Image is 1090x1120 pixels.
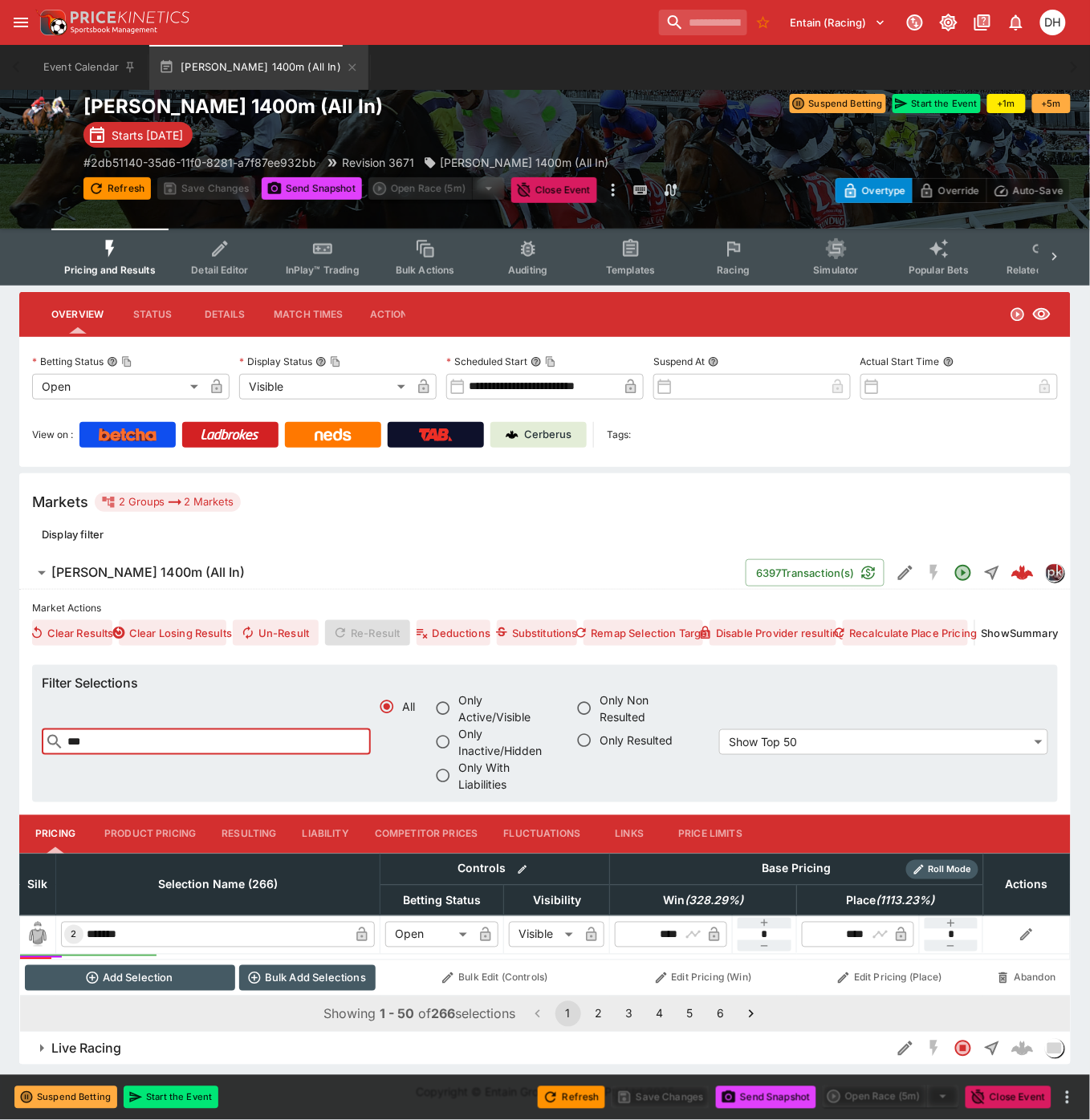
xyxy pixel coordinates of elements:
[1032,305,1051,324] svg: Visible
[440,154,608,171] p: [PERSON_NAME] 1400m (All In)
[912,178,986,203] button: Override
[538,1086,605,1109] button: Refresh
[922,863,978,877] span: Roll Mode
[828,891,952,911] span: Place(1113.23%)
[616,1001,642,1027] button: Go to page 3
[508,264,547,276] span: Auditing
[116,295,189,334] button: Status
[934,8,963,37] button: Toggle light/dark mode
[35,6,67,39] img: PriceKinetics Logo
[71,11,189,23] img: PriceKinetics
[901,8,929,37] button: Connected to PK
[615,965,792,991] button: Edit Pricing (Win)
[446,355,527,368] p: Scheduled Start
[509,922,579,948] div: Visible
[32,620,112,646] button: Clear Results
[545,356,556,367] button: Copy To Clipboard
[600,692,697,725] span: Only Non Resulted
[1046,564,1064,582] img: pricekinetics
[25,965,235,991] button: Add Selection
[860,355,940,368] p: Actual Start Time
[920,1034,949,1063] button: SGM Disabled
[261,295,356,334] button: Match Times
[83,154,316,171] p: Copy To Clipboard
[201,428,259,441] img: Ladbrokes
[506,428,519,441] img: Cerberus
[315,428,351,441] img: Neds
[593,815,665,854] button: Links
[191,264,248,276] span: Detail Editor
[1002,8,1031,37] button: Notifications
[708,356,719,367] button: Suspend At
[876,891,934,911] em: ( 1113.23 %)
[647,1001,673,1027] button: Go to page 4
[716,1086,816,1109] button: Send Snapshot
[290,815,362,854] button: Liability
[497,620,576,646] button: Substitutions
[32,596,1058,620] label: Market Actions
[954,563,973,582] svg: Open
[978,1034,1007,1063] button: Straight
[843,620,968,646] button: Recalculate Place Pricing
[909,264,969,276] span: Popular Bets
[239,374,411,400] div: Visible
[34,45,146,90] button: Event Calendar
[42,675,1048,692] h6: Filter Selections
[719,729,1048,755] div: Show Top 50
[19,557,746,589] button: [PERSON_NAME] 1400m (All In)
[665,815,755,854] button: Price Limits
[814,264,859,276] span: Simulator
[1013,182,1064,199] p: Auto-Save
[600,732,673,749] span: Only Resulted
[891,1034,920,1063] button: Edit Detail
[149,45,368,90] button: [PERSON_NAME] 1400m (All In)
[83,177,151,200] button: Refresh
[515,891,599,911] span: Visibility
[32,521,113,547] button: Display filter
[385,965,605,991] button: Bulk Edit (Controls)
[802,965,979,991] button: Edit Pricing (Place)
[424,154,608,171] div: Golden Rose 1400m (All In)
[717,264,750,276] span: Racing
[419,428,453,441] img: TabNZ
[402,698,415,715] span: All
[531,356,542,367] button: Scheduled StartCopy To Clipboard
[988,965,1065,991] button: Abandon
[659,10,747,35] input: search
[51,229,1039,286] div: Event type filters
[949,1034,978,1063] button: Closed
[710,620,836,646] button: Disable Provider resulting
[781,10,896,35] button: Select Tenant
[906,860,978,879] div: Show/hide Price Roll mode configuration.
[983,854,1070,915] th: Actions
[119,620,226,646] button: Clear Losing Results
[39,295,116,334] button: Overview
[1007,557,1039,589] a: 2cf57798-a552-4f05-b5c3-dd72e516b397
[512,859,533,880] button: Bulk edit
[380,1006,415,1022] b: 1 - 50
[14,1086,117,1109] button: Suspend Betting
[986,178,1071,203] button: Auto-Save
[708,1001,734,1027] button: Go to page 6
[25,922,51,948] img: blank-silk.png
[112,127,183,144] p: Starts [DATE]
[68,929,80,940] span: 2
[938,182,979,199] p: Override
[943,356,954,367] button: Actual Start Time
[83,94,660,119] h2: Copy To Clipboard
[385,891,498,911] span: Betting Status
[604,177,623,203] button: more
[362,815,491,854] button: Competitor Prices
[19,815,92,854] button: Pricing
[233,620,319,646] button: Un-Result
[458,759,555,793] span: Only With Liabilities
[987,94,1026,113] button: +1m
[685,891,743,911] em: ( 328.29 %)
[586,1001,612,1027] button: Go to page 2
[239,965,376,991] button: Bulk Add Selections via CSV Data
[458,725,555,759] span: Only Inactive/Hidden
[342,154,414,171] p: Revision 3671
[1011,562,1034,584] div: 2cf57798-a552-4f05-b5c3-dd72e516b397
[1046,1040,1064,1057] img: liveracing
